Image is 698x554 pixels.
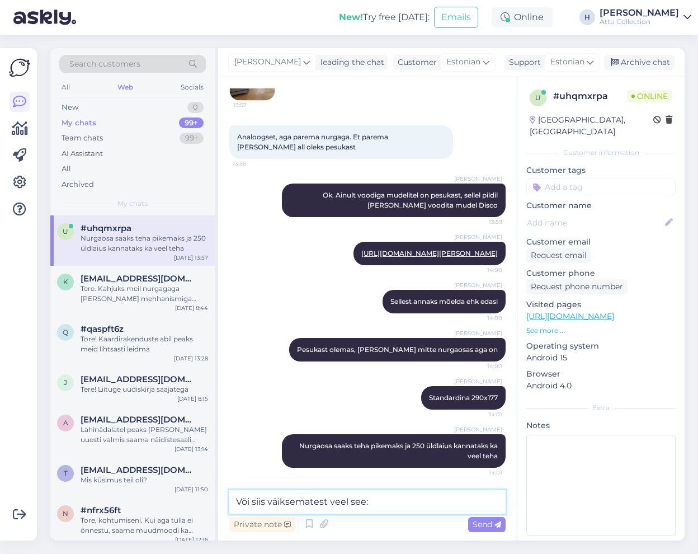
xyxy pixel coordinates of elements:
img: Askly Logo [9,57,30,78]
div: Nurgaosa saaks teha pikemaks ja 250 üldlaius kannataks ka veel teha [81,233,208,253]
span: Online [627,90,672,102]
span: terje.simonov@gmail.com [81,465,197,475]
span: Estonian [446,56,480,68]
span: Send [473,519,501,529]
span: [PERSON_NAME] [234,56,301,68]
span: Nurgaosa saaks teha pikemaks ja 250 üldlaius kannataks ka veel teha [299,442,499,460]
p: Customer tags [526,165,676,176]
div: Extra [526,403,676,413]
div: [DATE] 8:44 [175,304,208,312]
div: Tere. Kahjuks meil nurgagaga [PERSON_NAME] mehhanismiga versiooni hetkel valikus pole. Eritellimu... [81,284,208,304]
p: Android 15 [526,352,676,364]
p: Customer name [526,200,676,212]
div: Tore, kohtumiseni. Kui aga tulla ei õnnestu, saame muudmoodi ka ilmselt aidata aga kõige lihtsam ... [81,515,208,536]
div: Archived [62,179,94,190]
div: Atto Collection [600,17,679,26]
div: 0 [187,102,204,113]
span: My chats [117,199,148,209]
span: n [63,509,68,518]
span: t [64,469,68,477]
span: u [535,93,541,102]
div: [DATE] 11:50 [174,485,208,494]
span: juliababurina01@gmail.com [81,374,197,384]
div: Request email [526,248,591,263]
span: kadimikli@hotmail.com [81,274,197,284]
a: [PERSON_NAME]Atto Collection [600,8,691,26]
input: Add a tag [526,179,676,195]
p: Customer email [526,236,676,248]
div: Tore! Kaardirakenduste abil peaks meid lihtsasti leidma [81,334,208,354]
div: Customer information [526,148,676,158]
span: 14:01 [460,410,502,419]
div: [DATE] 8:15 [177,395,208,403]
span: Standardina 290x177 [429,393,498,402]
div: AI Assistant [62,148,103,159]
div: [DATE] 13:57 [174,253,208,262]
div: All [59,80,72,95]
p: Notes [526,420,676,431]
span: [PERSON_NAME] [454,281,502,289]
span: k [63,278,68,286]
div: # uhqmxrpa [553,90,627,103]
div: All [62,163,71,175]
button: Emails [434,7,478,28]
span: [PERSON_NAME] [454,425,502,434]
span: Analoogset, aga parema nurgaga. Et parema [PERSON_NAME] all oleks pesukast [237,133,390,151]
a: [URL][DOMAIN_NAME] [526,311,614,321]
span: j [64,378,67,387]
span: #nfrx56ft [81,505,121,515]
span: #qaspft6z [81,324,124,334]
textarea: Või siis väiksematest veel see: [229,490,506,514]
span: #uhqmxrpa [81,223,131,233]
input: Add name [527,217,663,229]
p: See more ... [526,326,676,336]
span: 13:59 [460,218,502,226]
span: u [63,227,68,236]
span: [PERSON_NAME] [454,175,502,183]
div: [DATE] 12:16 [175,536,208,544]
div: Customer [393,57,437,68]
span: [PERSON_NAME] [454,377,502,386]
div: Web [115,80,135,95]
div: Archive chat [604,55,675,70]
div: Support [504,57,541,68]
div: leading the chat [316,57,384,68]
div: Private note [229,517,295,532]
span: 13:58 [233,159,275,168]
span: Estonian [550,56,584,68]
div: Request phone number [526,279,628,294]
div: [DATE] 13:14 [174,445,208,453]
span: Pesukast olemas, [PERSON_NAME] mitte nurgaosas aga on [297,345,498,354]
div: My chats [62,118,96,129]
span: 14:00 [460,362,502,370]
b: New! [339,12,363,22]
span: a [63,419,68,427]
div: Socials [178,80,206,95]
div: H [579,10,595,25]
a: [URL][DOMAIN_NAME][PERSON_NAME] [361,249,498,257]
span: Ok. Ainult voodiga mudelitel on pesukast, sellel pildil [PERSON_NAME] voodita mudel Disco [323,191,499,209]
div: Mis küsimus teil oli? [81,475,208,485]
span: 14:01 [460,468,502,477]
div: [PERSON_NAME] [600,8,679,17]
div: New [62,102,78,113]
p: Browser [526,368,676,380]
p: Customer phone [526,267,676,279]
span: [PERSON_NAME] [454,233,502,241]
p: Android 4.0 [526,380,676,392]
span: 13:57 [233,101,275,109]
div: 99+ [180,133,204,144]
div: Tere! Liituge uudiskirja saajatega [81,384,208,395]
div: Team chats [62,133,103,144]
span: q [63,328,68,336]
div: 99+ [179,118,204,129]
p: Visited pages [526,299,676,311]
span: Sellest annaks mõelda ehk edasi [390,297,498,306]
div: [GEOGRAPHIC_DATA], [GEOGRAPHIC_DATA] [530,114,653,138]
div: [DATE] 13:28 [174,354,208,363]
span: 14:00 [460,314,502,322]
span: Search customers [69,58,140,70]
p: Operating system [526,340,676,352]
span: anastassia.vurts@outlook.com [81,415,197,425]
span: 14:00 [460,266,502,274]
